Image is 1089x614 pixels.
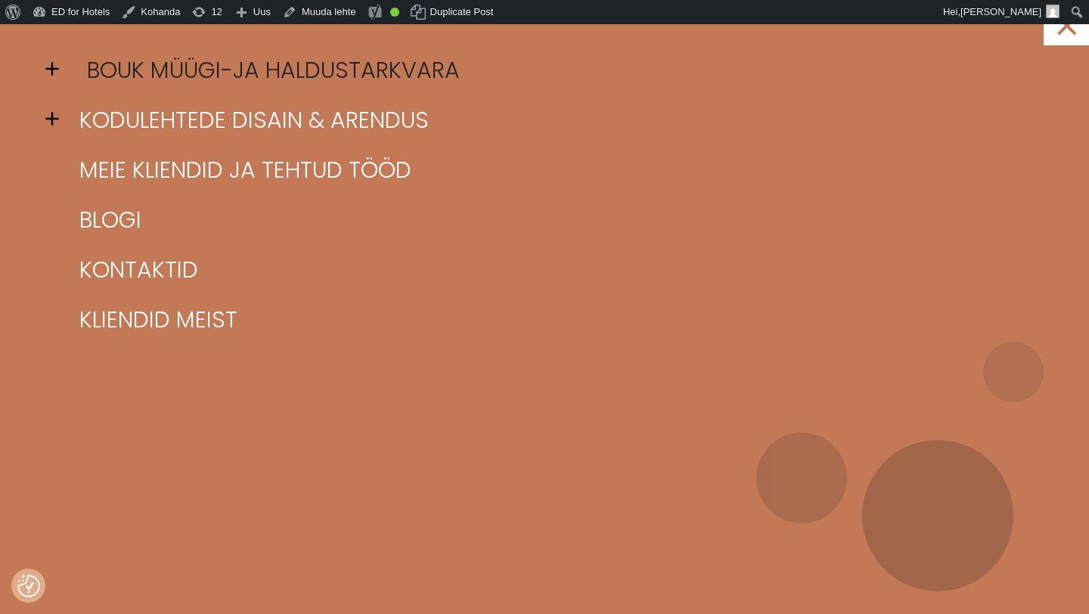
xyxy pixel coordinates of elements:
a: Kodulehtede disain & arendus [68,95,1044,145]
span: [PERSON_NAME] [960,6,1041,17]
button: Nõusolekueelistused [17,575,40,597]
a: Blogi [68,195,1044,245]
div: Good [390,8,399,17]
a: Kontaktid [68,245,1044,295]
a: Meie kliendid ja tehtud tööd [68,145,1044,195]
a: Kliendid meist [68,295,1044,345]
a: BOUK müügi-ja haldustarkvara [76,45,1051,95]
img: Revisit consent button [17,575,40,597]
